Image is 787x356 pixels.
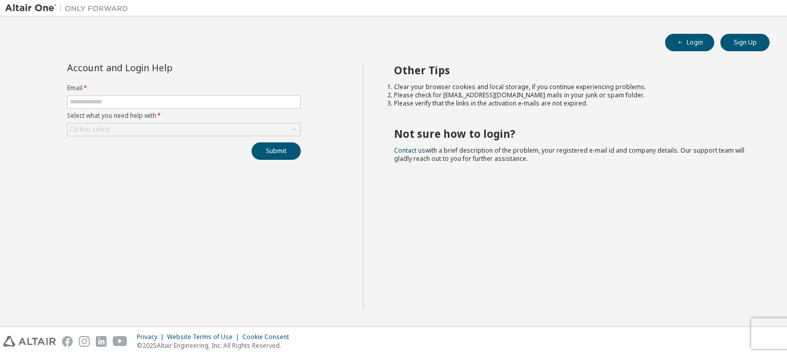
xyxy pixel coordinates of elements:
[252,142,301,160] button: Submit
[137,341,295,350] p: © 2025 Altair Engineering, Inc. All Rights Reserved.
[394,91,752,99] li: Please check for [EMAIL_ADDRESS][DOMAIN_NAME] mails in your junk or spam folder.
[5,3,133,13] img: Altair One
[68,123,300,136] div: Click to select
[70,125,110,134] div: Click to select
[394,64,752,77] h2: Other Tips
[394,127,752,140] h2: Not sure how to login?
[394,146,744,163] span: with a brief description of the problem, your registered e-mail id and company details. Our suppo...
[67,84,301,92] label: Email
[96,336,107,347] img: linkedin.svg
[720,34,770,51] button: Sign Up
[67,112,301,120] label: Select what you need help with
[394,146,425,155] a: Contact us
[3,336,56,347] img: altair_logo.svg
[167,333,242,341] div: Website Terms of Use
[394,83,752,91] li: Clear your browser cookies and local storage, if you continue experiencing problems.
[137,333,167,341] div: Privacy
[67,64,254,72] div: Account and Login Help
[79,336,90,347] img: instagram.svg
[113,336,128,347] img: youtube.svg
[665,34,714,51] button: Login
[62,336,73,347] img: facebook.svg
[242,333,295,341] div: Cookie Consent
[394,99,752,108] li: Please verify that the links in the activation e-mails are not expired.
